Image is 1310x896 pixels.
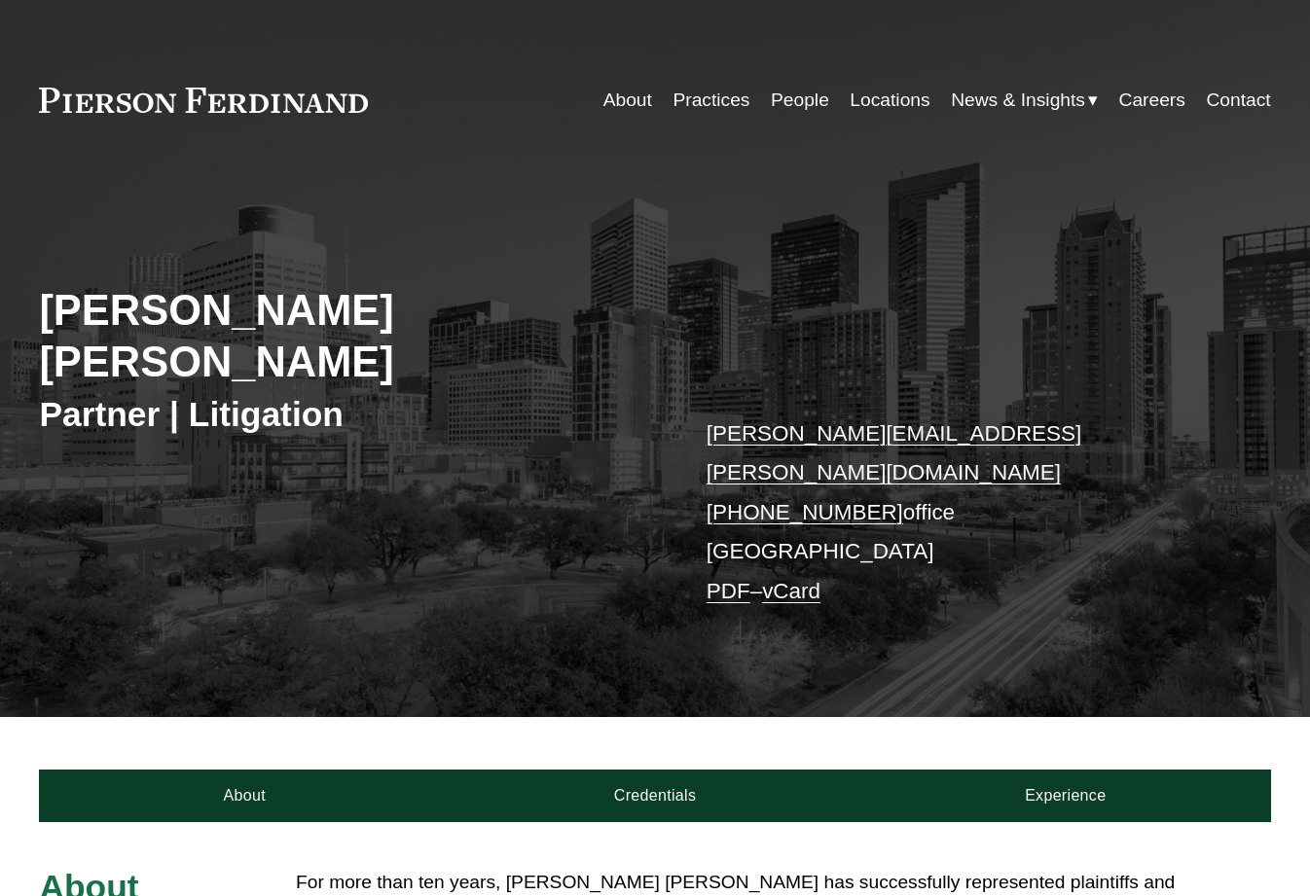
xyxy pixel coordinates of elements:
[603,82,652,119] a: About
[39,393,655,436] h3: Partner | Litigation
[850,82,929,119] a: Locations
[771,82,829,119] a: People
[1119,82,1185,119] a: Careers
[951,82,1098,119] a: folder dropdown
[673,82,749,119] a: Practices
[39,285,655,387] h2: [PERSON_NAME] [PERSON_NAME]
[450,770,860,822] a: Credentials
[707,500,903,524] a: [PHONE_NUMBER]
[860,770,1271,822] a: Experience
[707,579,750,603] a: PDF
[1206,82,1270,119] a: Contact
[762,579,820,603] a: vCard
[707,414,1219,611] p: office [GEOGRAPHIC_DATA] –
[39,770,450,822] a: About
[951,84,1085,118] span: News & Insights
[707,421,1082,484] a: [PERSON_NAME][EMAIL_ADDRESS][PERSON_NAME][DOMAIN_NAME]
